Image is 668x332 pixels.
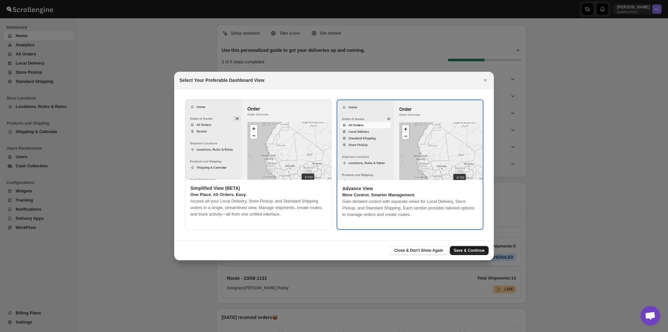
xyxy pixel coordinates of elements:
[342,192,478,198] p: More Control. Smarter Management.
[450,246,489,255] button: Save & Continue
[185,100,331,180] img: simplified
[641,306,660,325] a: Open chat
[342,185,478,192] p: Advance View
[454,248,485,253] span: Save & Continue
[190,185,326,191] p: Simplified View (BETA)
[190,198,326,218] p: Access all your Local Delivery, Store Pickup, and Standard Shipping orders in a single, streamlin...
[190,191,326,198] p: One Place. All Orders. Easy.
[390,246,447,255] button: Close & Don't Show Again
[394,248,443,253] span: Close & Don't Show Again
[179,77,265,83] h2: Select Your Preferable Dashboard View
[342,198,478,218] p: Gain detailed control with separate views for Local Delivery, Store Pickup, and Standard Shipping...
[337,100,483,180] img: legacy
[481,76,490,85] button: Close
